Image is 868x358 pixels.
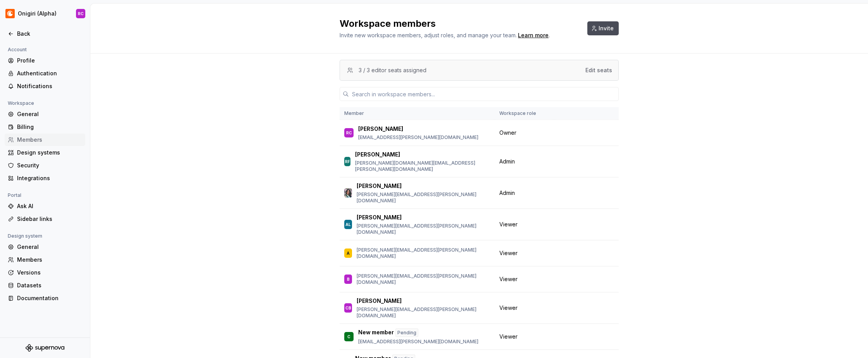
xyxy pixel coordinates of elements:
img: 25dd04c0-9bb6-47b6-936d-a9571240c086.png [5,9,15,18]
a: Integrations [5,172,85,184]
div: Workspace [5,99,37,108]
span: Viewer [499,221,518,228]
a: Versions [5,266,85,279]
img: Susan Lin [344,188,352,198]
a: Documentation [5,292,85,304]
a: Design systems [5,146,85,159]
a: General [5,108,85,120]
button: Edit seats [585,66,612,74]
div: Security [17,162,82,169]
a: Profile [5,54,85,67]
div: RC [78,10,84,17]
div: Design systems [17,149,82,156]
p: [EMAIL_ADDRESS][PERSON_NAME][DOMAIN_NAME] [358,134,478,141]
div: C [347,333,350,341]
div: 3 / 3 editor seats assigned [359,66,426,74]
p: [PERSON_NAME] [357,182,402,190]
div: RF [345,158,350,165]
div: RC [346,129,352,137]
div: Documentation [17,294,82,302]
th: Workspace role [495,107,554,120]
span: Viewer [499,333,518,341]
span: Owner [499,129,516,137]
div: Design system [5,231,45,241]
a: Back [5,28,85,40]
p: [PERSON_NAME][EMAIL_ADDRESS][PERSON_NAME][DOMAIN_NAME] [357,223,490,235]
a: Sidebar links [5,213,85,225]
span: Invite [599,24,614,32]
p: New member [358,328,394,337]
div: B [347,275,350,283]
button: Invite [587,21,619,35]
a: Members [5,254,85,266]
div: General [17,110,82,118]
div: Onigiri (Alpha) [18,10,57,17]
div: Pending [395,328,418,337]
span: Admin [499,158,515,165]
div: Integrations [17,174,82,182]
span: Viewer [499,304,518,312]
div: AL [345,221,351,228]
span: Viewer [499,249,518,257]
p: [PERSON_NAME][EMAIL_ADDRESS][PERSON_NAME][DOMAIN_NAME] [357,273,490,285]
p: [PERSON_NAME] [357,214,402,221]
a: Notifications [5,80,85,92]
div: Portal [5,191,24,200]
div: Sidebar links [17,215,82,223]
a: Learn more [518,31,549,39]
div: Profile [17,57,82,64]
div: Versions [17,269,82,276]
p: [PERSON_NAME] [357,297,402,305]
div: Authentication [17,70,82,77]
p: [PERSON_NAME][EMAIL_ADDRESS][PERSON_NAME][DOMAIN_NAME] [357,306,490,319]
div: CB [345,304,351,312]
div: Billing [17,123,82,131]
div: Back [17,30,82,38]
div: General [17,243,82,251]
div: Members [17,136,82,144]
a: Ask AI [5,200,85,212]
div: Ask AI [17,202,82,210]
span: Invite new workspace members, adjust roles, and manage your team. [340,32,517,38]
p: [PERSON_NAME][EMAIL_ADDRESS][PERSON_NAME][DOMAIN_NAME] [357,247,490,259]
div: Members [17,256,82,264]
a: Billing [5,121,85,133]
svg: Supernova Logo [26,344,64,352]
div: Datasets [17,282,82,289]
p: [EMAIL_ADDRESS][PERSON_NAME][DOMAIN_NAME] [358,339,478,345]
div: Notifications [17,82,82,90]
p: [PERSON_NAME] [358,125,403,133]
div: A [347,249,350,257]
input: Search in workspace members... [349,87,619,101]
div: Account [5,45,30,54]
p: [PERSON_NAME][EMAIL_ADDRESS][PERSON_NAME][DOMAIN_NAME] [357,191,490,204]
p: [PERSON_NAME][DOMAIN_NAME][EMAIL_ADDRESS][PERSON_NAME][DOMAIN_NAME] [355,160,490,172]
h2: Workspace members [340,17,578,30]
span: Viewer [499,275,518,283]
a: Authentication [5,67,85,80]
a: General [5,241,85,253]
span: Admin [499,189,515,197]
a: Datasets [5,279,85,292]
button: Onigiri (Alpha)RC [2,5,88,22]
p: [PERSON_NAME] [355,151,400,158]
th: Member [340,107,495,120]
a: Security [5,159,85,172]
span: . [517,33,550,38]
a: Members [5,134,85,146]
